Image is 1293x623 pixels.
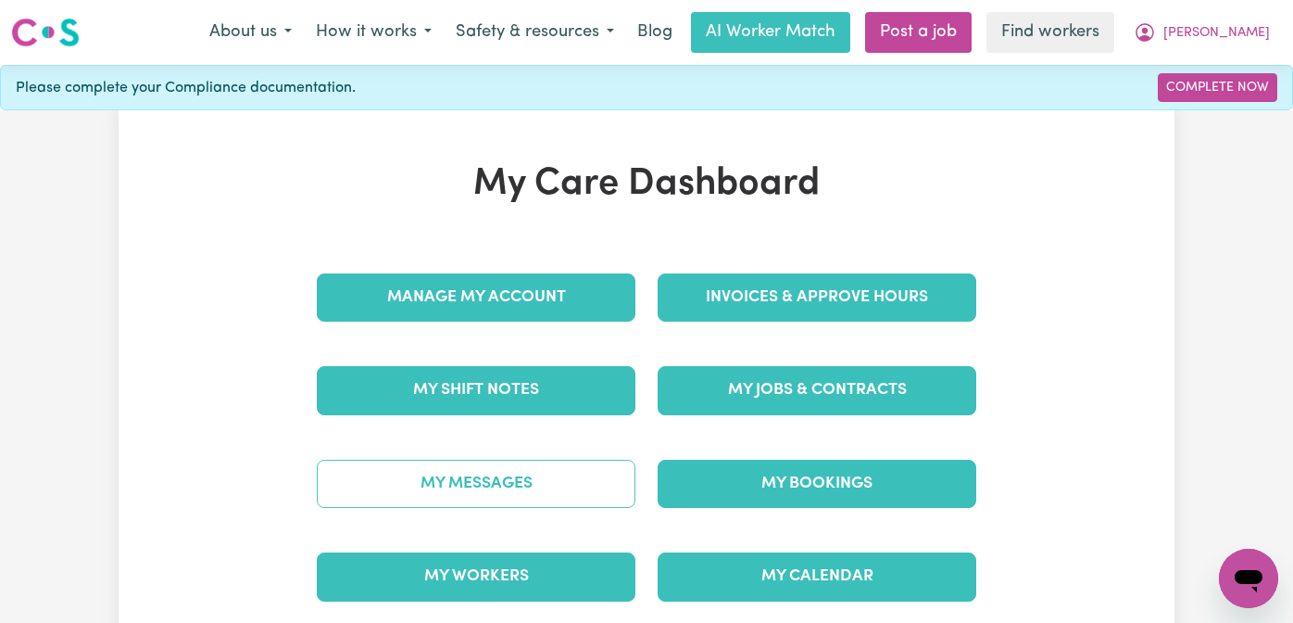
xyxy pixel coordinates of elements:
[658,273,976,322] a: Invoices & Approve Hours
[658,366,976,414] a: My Jobs & Contracts
[317,273,635,322] a: Manage My Account
[986,12,1114,53] a: Find workers
[865,12,972,53] a: Post a job
[306,162,987,207] h1: My Care Dashboard
[444,13,626,52] button: Safety & resources
[1158,73,1277,102] a: Complete Now
[317,366,635,414] a: My Shift Notes
[1219,549,1278,608] iframe: Button to launch messaging window
[658,460,976,508] a: My Bookings
[1122,13,1282,52] button: My Account
[317,553,635,601] a: My Workers
[11,11,80,54] a: Careseekers logo
[691,12,850,53] a: AI Worker Match
[197,13,304,52] button: About us
[626,12,684,53] a: Blog
[304,13,444,52] button: How it works
[16,77,356,99] span: Please complete your Compliance documentation.
[1163,23,1270,44] span: [PERSON_NAME]
[658,553,976,601] a: My Calendar
[11,16,80,49] img: Careseekers logo
[317,460,635,508] a: My Messages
